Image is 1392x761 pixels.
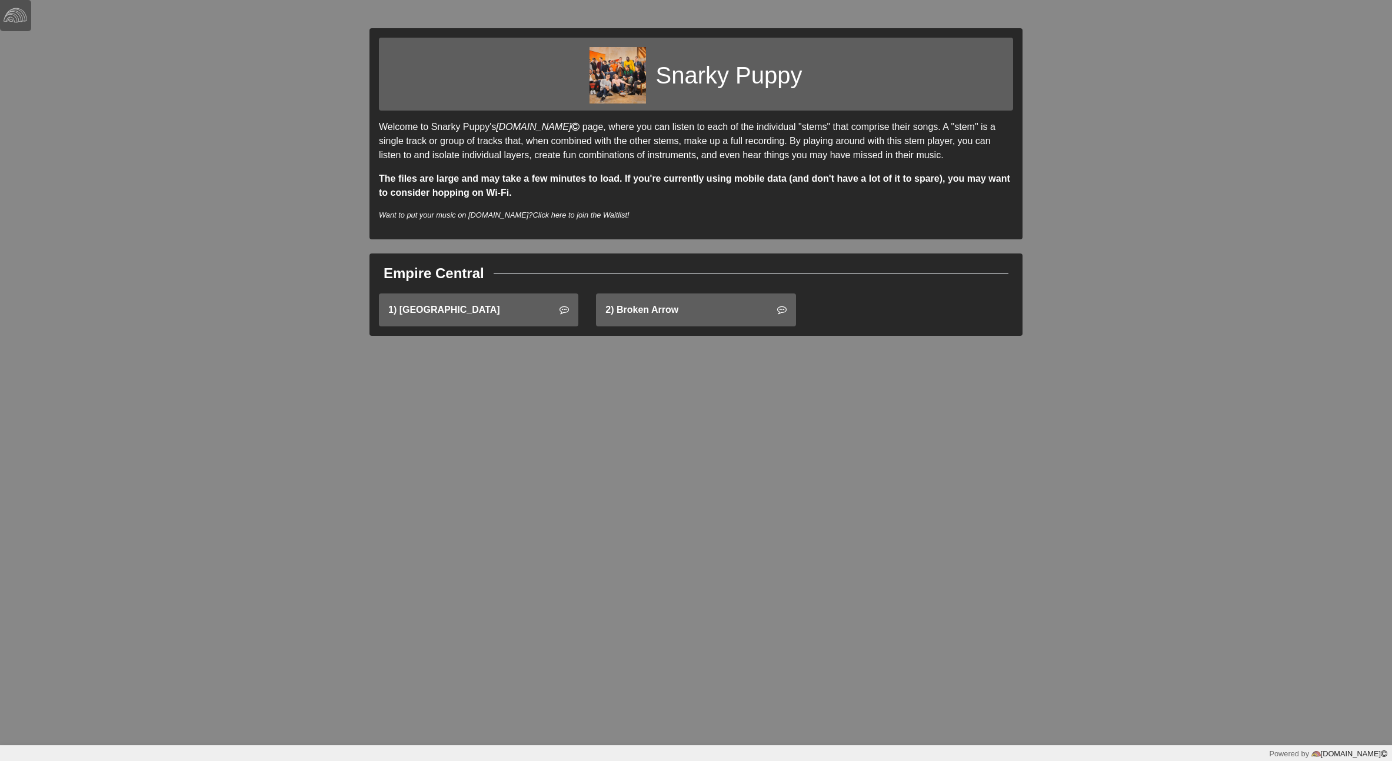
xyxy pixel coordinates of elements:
[590,47,646,104] img: b0ce2f957c79ba83289fe34b867a9dd4feee80d7bacaab490a73b75327e063d4.jpg
[379,211,630,219] i: Want to put your music on [DOMAIN_NAME]?
[4,4,27,27] img: logo-white-4c48a5e4bebecaebe01ca5a9d34031cfd3d4ef9ae749242e8c4bf12ef99f53e8.png
[379,120,1013,162] p: Welcome to Snarky Puppy's page, where you can listen to each of the individual "stems" that compr...
[1269,748,1387,759] div: Powered by
[384,263,484,284] div: Empire Central
[532,211,629,219] a: Click here to join the Waitlist!
[1311,749,1321,759] img: logo-color-e1b8fa5219d03fcd66317c3d3cfaab08a3c62fe3c3b9b34d55d8365b78b1766b.png
[655,61,802,89] h1: Snarky Puppy
[596,293,795,326] a: 2) Broken Arrow
[1309,749,1387,758] a: [DOMAIN_NAME]
[379,173,1010,198] strong: The files are large and may take a few minutes to load. If you're currently using mobile data (an...
[496,122,582,132] a: [DOMAIN_NAME]
[379,293,578,326] a: 1) [GEOGRAPHIC_DATA]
